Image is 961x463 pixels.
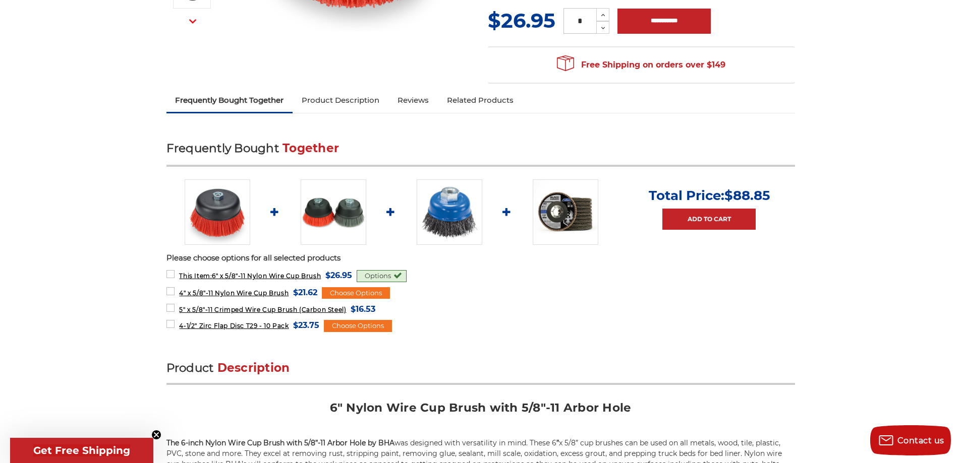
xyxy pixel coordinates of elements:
span: $21.62 [293,286,317,299]
span: $23.75 [293,318,319,332]
h2: 6" Nylon Wire Cup Brush with 5/8"-11 Arbor Hole [166,400,795,423]
span: $26.95 [325,269,352,282]
span: Product [166,361,214,375]
div: Choose Options [324,320,392,332]
span: $16.53 [351,302,375,316]
span: 4-1/2" Zirc Flap Disc T29 - 10 Pack [179,322,289,329]
a: Frequently Bought Together [166,89,293,111]
span: Description [217,361,290,375]
button: Contact us [870,425,951,455]
div: Get Free ShippingClose teaser [10,438,153,463]
a: Add to Cart [662,209,756,230]
a: Product Description [293,89,388,111]
button: Next [181,11,205,32]
button: Close teaser [151,430,161,440]
strong: This Item: [179,272,212,280]
span: 5" x 5/8"-11 Crimped Wire Cup Brush (Carbon Steel) [179,306,346,313]
strong: The 6-inch Nylon Wire Cup Brush with 5/8”-11 Arbor Hole by BHA [166,438,394,447]
div: Choose Options [322,287,390,299]
span: $88.85 [724,187,770,204]
span: $26.95 [488,8,555,33]
span: ” [556,438,559,447]
span: Free Shipping on orders over $149 [557,55,725,75]
p: Please choose options for all selected products [166,252,795,264]
span: Get Free Shipping [33,444,130,456]
span: Together [282,141,339,155]
span: 6" x 5/8"-11 Nylon Wire Cup Brush [179,272,321,280]
span: Contact us [897,436,944,445]
p: Total Price: [649,187,770,204]
div: Options [357,270,407,282]
span: 4" x 5/8"-11 Nylon Wire Cup Brush [179,289,289,297]
span: Frequently Bought [166,141,279,155]
a: Related Products [438,89,523,111]
img: 6" x 5/8"-11 Nylon Wire Wheel Cup Brushes [185,179,250,245]
a: Reviews [388,89,438,111]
